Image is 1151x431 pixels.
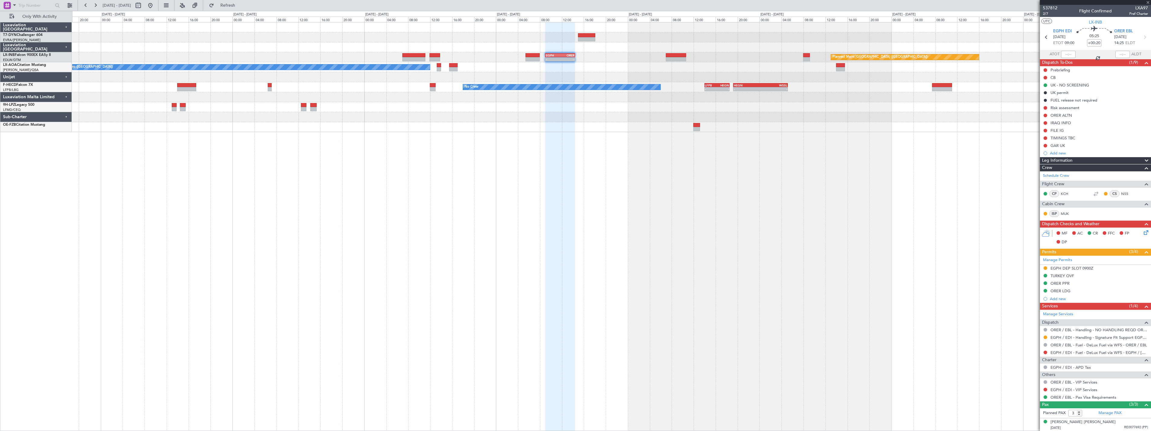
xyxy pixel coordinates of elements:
div: 00:00 [232,17,254,22]
div: IRAQ INFO [1050,120,1071,125]
div: ORER LDG [1050,288,1070,293]
div: 04:00 [650,17,672,22]
button: Refresh [206,1,242,10]
div: 20:00 [869,17,891,22]
span: Others [1042,371,1055,378]
div: UK - NO SCREENING [1050,83,1089,88]
span: CR [1093,231,1098,237]
span: OE-FZB [3,123,16,127]
a: EDLW/DTM [3,58,21,62]
a: EGPH / EDI - Handling - Signature Flt Support EGPH / EDI [1050,335,1148,340]
a: ORER / EBL - Handling - NO HANDLING REQD ORER/EBL [1050,327,1148,332]
div: 12:00 [562,17,584,22]
div: ISP [1049,210,1059,217]
div: [DATE] - [DATE] [497,12,520,17]
span: Pref Charter [1129,11,1148,16]
span: 537812 [1043,5,1057,11]
a: KCH [1061,191,1074,196]
span: LXA97 [1129,5,1148,11]
span: ELDT [1125,40,1135,46]
div: CB [1050,75,1056,80]
a: EGPH / EDI - Fuel - DeLux Fuel via WFS - EGPH / [GEOGRAPHIC_DATA] [1050,350,1148,355]
span: ORER EBL [1114,28,1133,34]
div: CS [1110,190,1120,197]
div: 16:00 [452,17,474,22]
span: Flight Crew [1042,181,1064,188]
span: 9H-LPZ [3,103,15,107]
a: [PERSON_NAME]/QSA [3,68,39,72]
a: Manage Permits [1043,257,1072,263]
div: 20:00 [1001,17,1023,22]
span: Services [1042,303,1058,310]
a: Manage Services [1043,311,1073,317]
div: 12:00 [430,17,452,22]
span: LX-AOA [3,63,17,67]
span: Dispatch [1042,319,1059,326]
a: EGPH / EDI - APD Tax [1050,365,1091,370]
span: (3/3) [1129,401,1138,407]
span: AC [1077,231,1083,237]
span: [DATE] [1053,34,1066,40]
a: EGPH / EDI - VIP Services [1050,387,1097,392]
span: RE0077692 (PP) [1124,425,1148,430]
div: 20:00 [606,17,628,22]
div: - [734,87,760,91]
div: 00:00 [891,17,913,22]
div: 08:00 [540,17,562,22]
a: T7-DYNChallenger 604 [3,33,43,37]
div: TURKEY OVF [1050,273,1074,278]
div: 08:00 [277,17,299,22]
span: [DATE] - [DATE] [103,3,131,8]
div: 04:00 [123,17,145,22]
a: LX-INBFalcon 900EX EASy II [3,53,51,57]
div: Planned Maint [GEOGRAPHIC_DATA] ([GEOGRAPHIC_DATA]) [833,53,928,62]
div: [DATE] - [DATE] [760,12,784,17]
div: Prebriefing [1050,67,1070,73]
span: 05:25 [1089,33,1099,39]
span: ATOT [1050,51,1060,57]
span: Leg Information [1042,157,1073,164]
span: F-HECD [3,83,16,87]
div: 04:00 [386,17,408,22]
div: 20:00 [210,17,232,22]
span: FP [1125,231,1129,237]
span: Only With Activity [16,15,64,19]
div: Risk assessment [1050,105,1079,110]
div: Add new [1050,296,1148,301]
div: 00:00 [496,17,518,22]
a: NSS [1121,191,1135,196]
span: LX-INB [1089,19,1102,25]
div: HEGN [734,83,760,87]
span: Dispatch To-Dos [1042,59,1073,66]
div: LFPB [705,83,717,87]
a: ORER / EBL - Fuel - DeLux Fuel via WFS - ORER / EBL [1050,342,1147,348]
div: 20:00 [79,17,101,22]
a: OE-FZBCitation Mustang [3,123,45,127]
div: FUEL release not required [1050,98,1097,103]
span: 14:25 [1114,40,1124,46]
a: LFMD/CEQ [3,108,21,112]
span: ALDT [1131,51,1141,57]
div: Add new [1050,151,1148,156]
div: 16:00 [189,17,211,22]
a: ORER / EBL - Pax Visa Requirements [1050,395,1116,400]
div: 08:00 [804,17,826,22]
span: Refresh [215,3,241,8]
div: - [761,87,787,91]
div: 00:00 [628,17,650,22]
div: [PERSON_NAME] [PERSON_NAME] [1050,419,1116,425]
div: GAR UK [1050,143,1065,148]
div: 16:00 [979,17,1001,22]
div: [DATE] - [DATE] [1024,12,1047,17]
div: ORER [560,53,575,57]
span: LX-INB [3,53,15,57]
div: 16:00 [584,17,606,22]
div: 04:00 [254,17,277,22]
button: Only With Activity [7,12,66,21]
button: UTC [1041,18,1052,24]
div: UK permit [1050,90,1069,95]
div: 04:00 [518,17,540,22]
span: Charter [1042,357,1057,364]
div: [DATE] - [DATE] [102,12,125,17]
a: ORER / EBL - VIP Services [1050,380,1097,385]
